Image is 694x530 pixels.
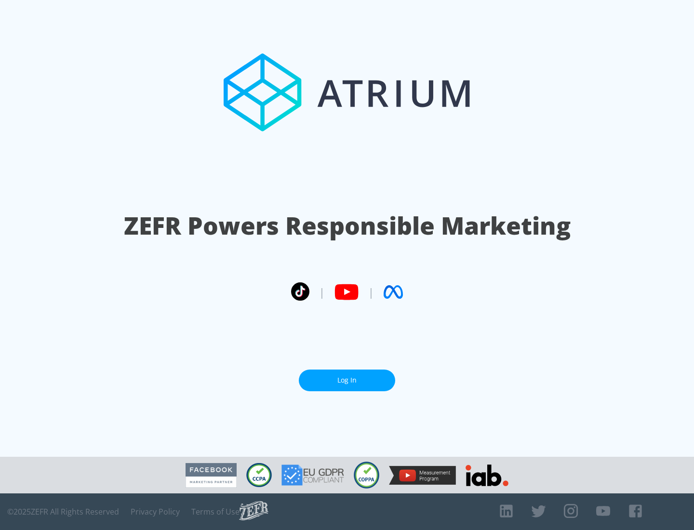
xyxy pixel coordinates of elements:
img: GDPR Compliant [281,464,344,486]
span: | [368,285,374,299]
a: Privacy Policy [131,507,180,517]
img: YouTube Measurement Program [389,466,456,485]
img: CCPA Compliant [246,463,272,487]
img: Facebook Marketing Partner [186,463,237,488]
a: Terms of Use [191,507,240,517]
span: © 2025 ZEFR All Rights Reserved [7,507,119,517]
a: Log In [299,370,395,391]
h1: ZEFR Powers Responsible Marketing [124,209,571,242]
img: IAB [466,464,508,486]
span: | [319,285,325,299]
img: COPPA Compliant [354,462,379,489]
